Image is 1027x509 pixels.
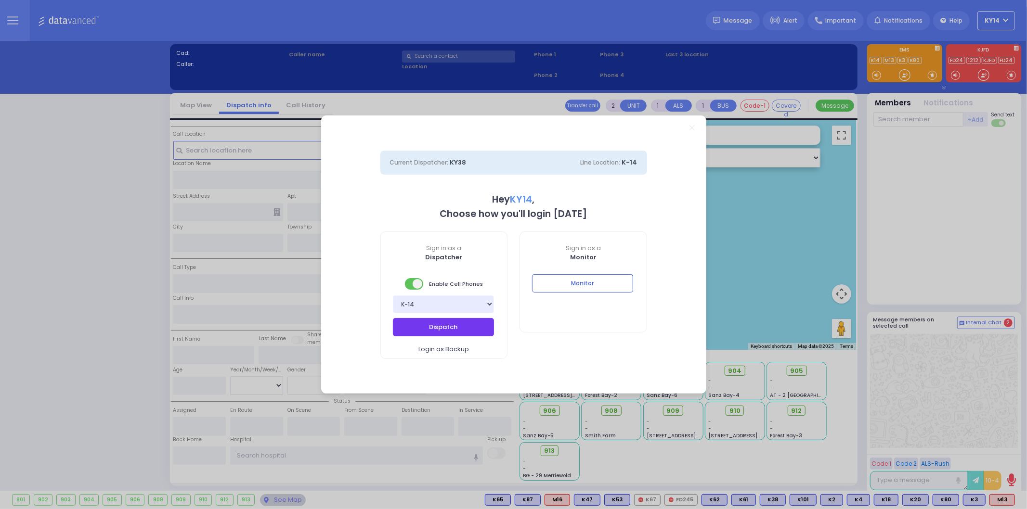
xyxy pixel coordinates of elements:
[510,193,533,206] span: KY14
[520,244,647,253] span: Sign in as a
[450,158,467,167] span: KY38
[425,253,462,262] b: Dispatcher
[381,244,507,253] span: Sign in as a
[418,344,469,354] span: Login as Backup
[390,158,449,166] span: Current Dispatcher:
[405,277,483,291] span: Enable Cell Phones
[393,318,494,336] button: Dispatch
[581,158,621,166] span: Line Location:
[570,253,597,262] b: Monitor
[622,158,637,167] span: K-14
[689,125,695,130] a: Close
[493,193,535,206] b: Hey ,
[440,207,587,220] b: Choose how you'll login [DATE]
[532,274,633,293] button: Monitor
